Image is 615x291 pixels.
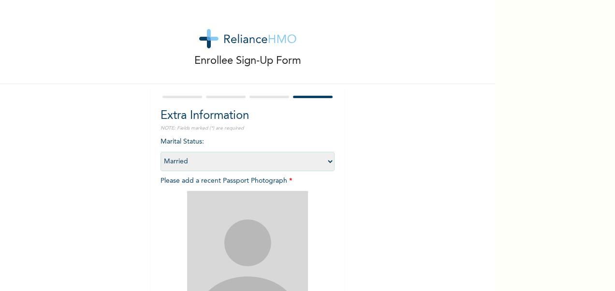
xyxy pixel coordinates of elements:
p: NOTE: Fields marked (*) are required [161,125,335,132]
span: Marital Status : [161,138,335,165]
h2: Extra Information [161,107,335,125]
p: Enrollee Sign-Up Form [194,53,301,69]
img: logo [199,29,296,48]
